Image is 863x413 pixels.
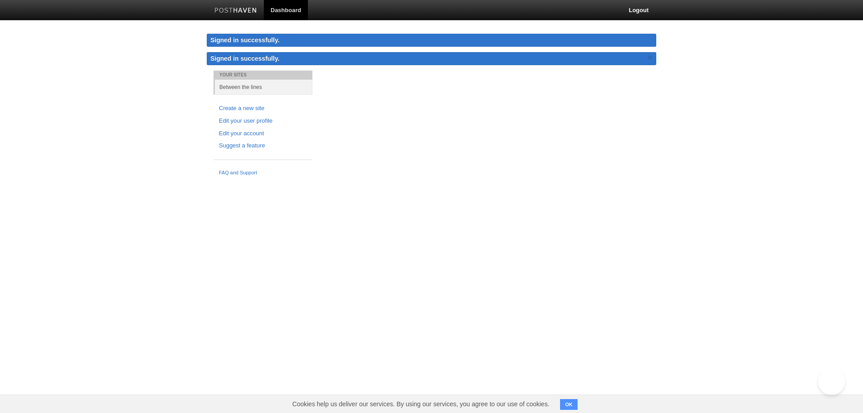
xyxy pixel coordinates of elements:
li: Your Sites [214,71,312,80]
a: FAQ and Support [219,169,307,177]
a: Create a new site [219,104,307,113]
a: Suggest a feature [219,141,307,151]
a: × [646,52,654,63]
a: Edit your account [219,129,307,138]
span: Cookies help us deliver our services. By using our services, you agree to our use of cookies. [283,395,558,413]
iframe: Help Scout Beacon - Open [818,368,845,395]
span: Signed in successfully. [210,55,280,62]
a: Edit your user profile [219,116,307,126]
div: Signed in successfully. [207,34,656,47]
img: Posthaven-bar [214,8,257,14]
button: OK [560,399,578,410]
a: Between the lines [215,80,312,94]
